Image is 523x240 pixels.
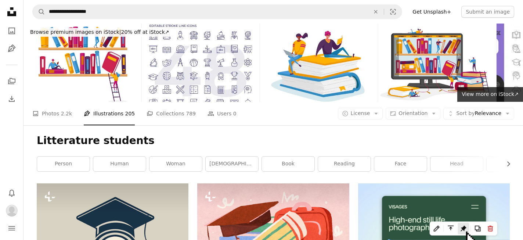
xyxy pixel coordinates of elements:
a: reading [318,157,371,171]
button: Menu [4,221,19,236]
a: face [374,157,427,171]
span: 0 [233,110,237,118]
a: head [430,157,483,171]
a: Photos [4,24,19,38]
img: Tiny Male and Female Characters Reading and Working on Laptop Sitting on Huge Books Pile. Student... [260,24,378,102]
a: person [37,157,90,171]
button: Search Unsplash [33,5,45,19]
form: Find visuals sitewide [32,4,402,19]
img: Education Line Icons [142,24,259,102]
img: People Read and Study, Students Prepare for Examination, Gaining Knowledges. Reading and Educatio... [24,24,141,102]
a: Get Unsplash+ [408,6,455,18]
a: Browse premium images on iStock|20% off at iStock↗ [24,24,176,41]
button: Notifications [4,186,19,200]
button: Clear [368,5,384,19]
button: Orientation [386,108,440,119]
button: Sort byRelevance [443,108,514,119]
a: Users 0 [208,102,237,125]
span: 20% off at iStock ↗ [30,29,169,35]
button: scroll list to the right [502,157,510,171]
span: Sort by [456,110,475,116]
button: Submit an image [461,6,514,18]
span: Orientation [398,110,428,116]
span: 789 [186,110,196,118]
button: Visual search [384,5,402,19]
a: Illustrations [4,41,19,56]
a: Collections 789 [147,102,196,125]
span: View more on iStock ↗ [462,91,519,97]
a: View more on iStock↗ [457,87,523,102]
h1: Litterature students [37,134,510,147]
img: Online Library and Media Books Archive Concept. Tiny People Characters at Huge Computer Screen wi... [378,24,496,102]
a: [DEMOGRAPHIC_DATA] [206,157,258,171]
span: Relevance [456,110,501,117]
button: License [338,108,383,119]
a: Collections [4,74,19,89]
img: Avatar of user Alexandra Hauffen [6,205,18,216]
a: Download History [4,92,19,106]
a: Photos 2.2k [32,102,72,125]
a: human [93,157,146,171]
button: Profile [4,203,19,218]
span: Browse premium images on iStock | [30,29,121,35]
span: 2.2k [61,110,72,118]
a: book [262,157,314,171]
a: woman [149,157,202,171]
span: License [351,110,370,116]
